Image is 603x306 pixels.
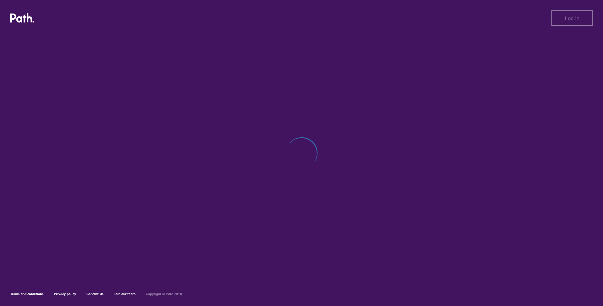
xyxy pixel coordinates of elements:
[551,10,593,26] button: Log in
[10,292,44,296] a: Terms and conditions
[54,292,76,296] a: Privacy policy
[86,292,104,296] a: Contact Us
[565,15,579,21] span: Log in
[114,292,136,296] a: Join our team
[146,292,182,296] h6: Copyright © Path 2018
